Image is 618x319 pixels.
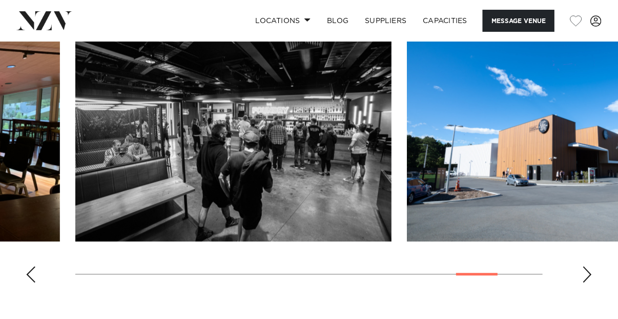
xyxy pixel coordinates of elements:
a: SUPPLIERS [357,10,415,32]
a: BLOG [319,10,357,32]
swiper-slide: 14 / 16 [75,9,392,242]
a: Locations [247,10,319,32]
img: nzv-logo.png [16,11,72,30]
button: Message Venue [483,10,554,32]
a: Capacities [415,10,476,32]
